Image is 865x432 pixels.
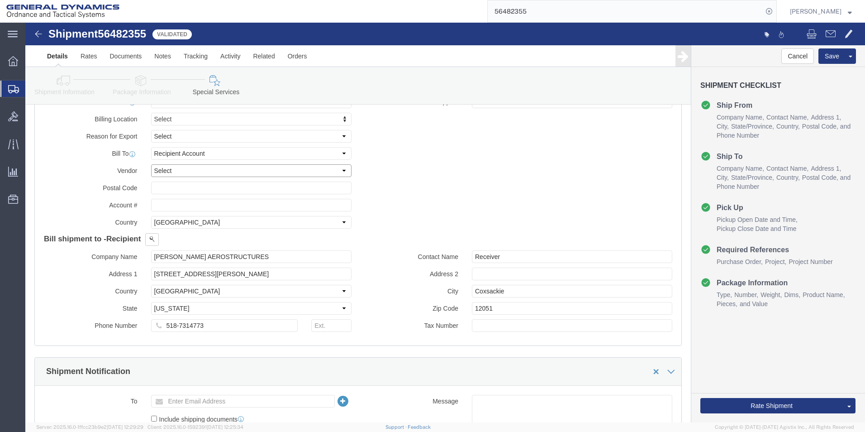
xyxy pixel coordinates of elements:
iframe: FS Legacy Container [25,23,865,422]
input: Search for shipment number, reference number [488,0,763,22]
span: Server: 2025.16.0-1ffcc23b9e2 [36,424,143,430]
a: Feedback [408,424,431,430]
span: Perry Murray [790,6,841,16]
span: [DATE] 12:29:29 [107,424,143,430]
img: logo [6,5,119,18]
span: Client: 2025.16.0-1592391 [147,424,243,430]
button: [PERSON_NAME] [789,6,852,17]
a: Support [385,424,408,430]
span: Copyright © [DATE]-[DATE] Agistix Inc., All Rights Reserved [715,423,854,431]
span: [DATE] 12:25:34 [207,424,243,430]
